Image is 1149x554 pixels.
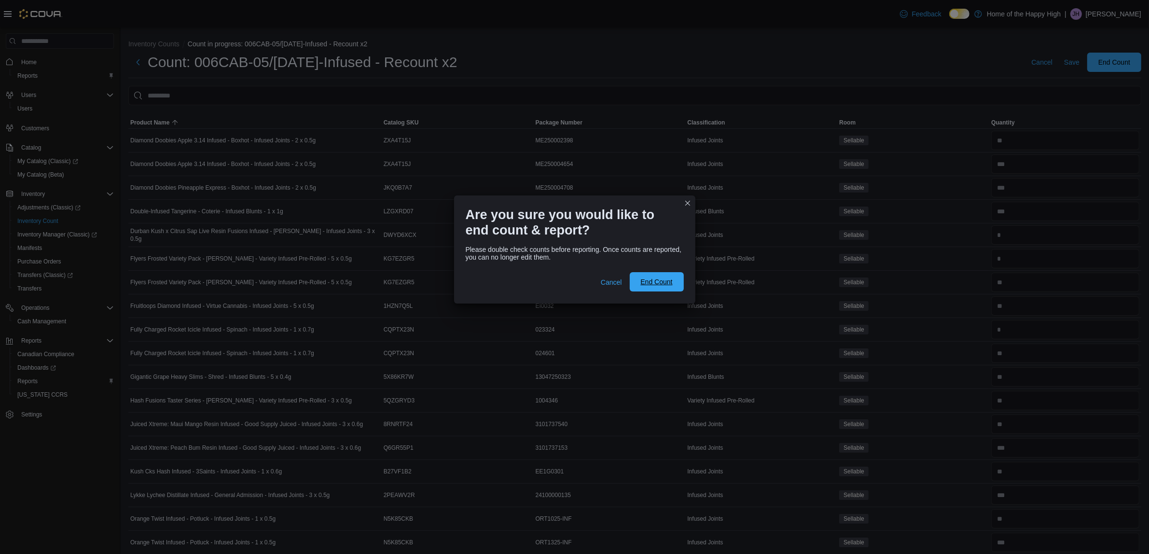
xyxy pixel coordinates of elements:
[597,273,626,292] button: Cancel
[466,207,676,238] h1: Are you sure you would like to end count & report?
[630,272,684,291] button: End Count
[640,277,672,287] span: End Count
[601,277,622,287] span: Cancel
[466,246,684,261] div: Please double check counts before reporting. Once counts are reported, you can no longer edit them.
[682,197,693,209] button: Closes this modal window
